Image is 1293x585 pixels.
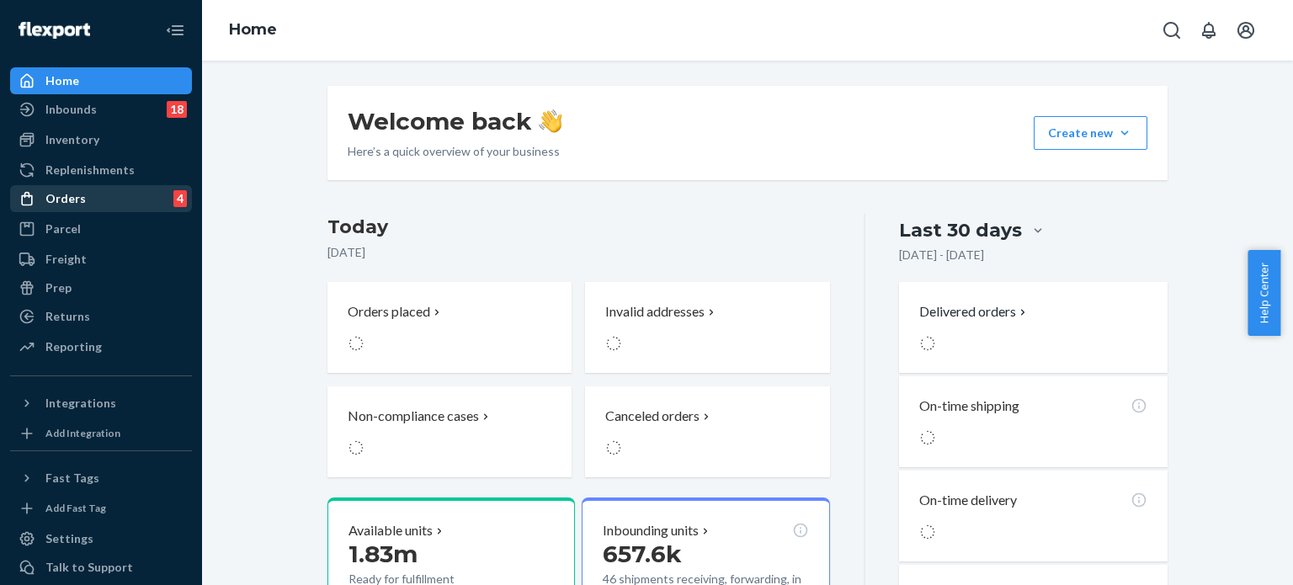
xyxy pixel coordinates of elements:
a: Reporting [10,333,192,360]
div: Freight [45,251,87,268]
div: 18 [167,101,187,118]
div: Returns [45,308,90,325]
ol: breadcrumbs [215,6,290,55]
a: Home [10,67,192,94]
div: Inventory [45,131,99,148]
div: Integrations [45,395,116,412]
div: Prep [45,279,72,296]
p: On-time delivery [919,491,1017,510]
a: Replenishments [10,157,192,183]
button: Create new [1034,116,1147,150]
button: Open account menu [1229,13,1263,47]
button: Integrations [10,390,192,417]
div: Inbounds [45,101,97,118]
button: Canceled orders [585,386,829,477]
div: Last 30 days [899,217,1022,243]
p: Canceled orders [605,407,700,426]
h1: Welcome back [348,106,562,136]
a: Freight [10,246,192,273]
button: Non-compliance cases [327,386,572,477]
button: Delivered orders [919,302,1030,322]
button: Talk to Support [10,554,192,581]
div: Talk to Support [45,559,133,576]
div: Add Integration [45,426,120,440]
p: [DATE] [327,244,830,261]
p: Here’s a quick overview of your business [348,143,562,160]
div: Settings [45,530,93,547]
a: Home [229,20,277,39]
button: Close Navigation [158,13,192,47]
a: Inbounds18 [10,96,192,123]
h3: Today [327,214,830,241]
a: Prep [10,274,192,301]
a: Inventory [10,126,192,153]
div: Reporting [45,338,102,355]
button: Open notifications [1192,13,1226,47]
button: Help Center [1248,250,1280,336]
p: [DATE] - [DATE] [899,247,984,263]
button: Fast Tags [10,465,192,492]
div: Orders [45,190,86,207]
div: Add Fast Tag [45,501,106,515]
button: Invalid addresses [585,282,829,373]
img: Flexport logo [19,22,90,39]
p: Available units [349,521,433,540]
button: Orders placed [327,282,572,373]
a: Returns [10,303,192,330]
div: Fast Tags [45,470,99,487]
a: Orders4 [10,185,192,212]
span: 657.6k [603,540,682,568]
a: Settings [10,525,192,552]
div: Home [45,72,79,89]
a: Parcel [10,215,192,242]
div: Replenishments [45,162,135,178]
p: Invalid addresses [605,302,705,322]
button: Open Search Box [1155,13,1189,47]
p: Inbounding units [603,521,699,540]
div: Parcel [45,221,81,237]
a: Add Integration [10,423,192,444]
a: Add Fast Tag [10,498,192,519]
p: Non-compliance cases [348,407,479,426]
div: 4 [173,190,187,207]
span: 1.83m [349,540,418,568]
p: On-time shipping [919,396,1019,416]
p: Orders placed [348,302,430,322]
img: hand-wave emoji [539,109,562,133]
